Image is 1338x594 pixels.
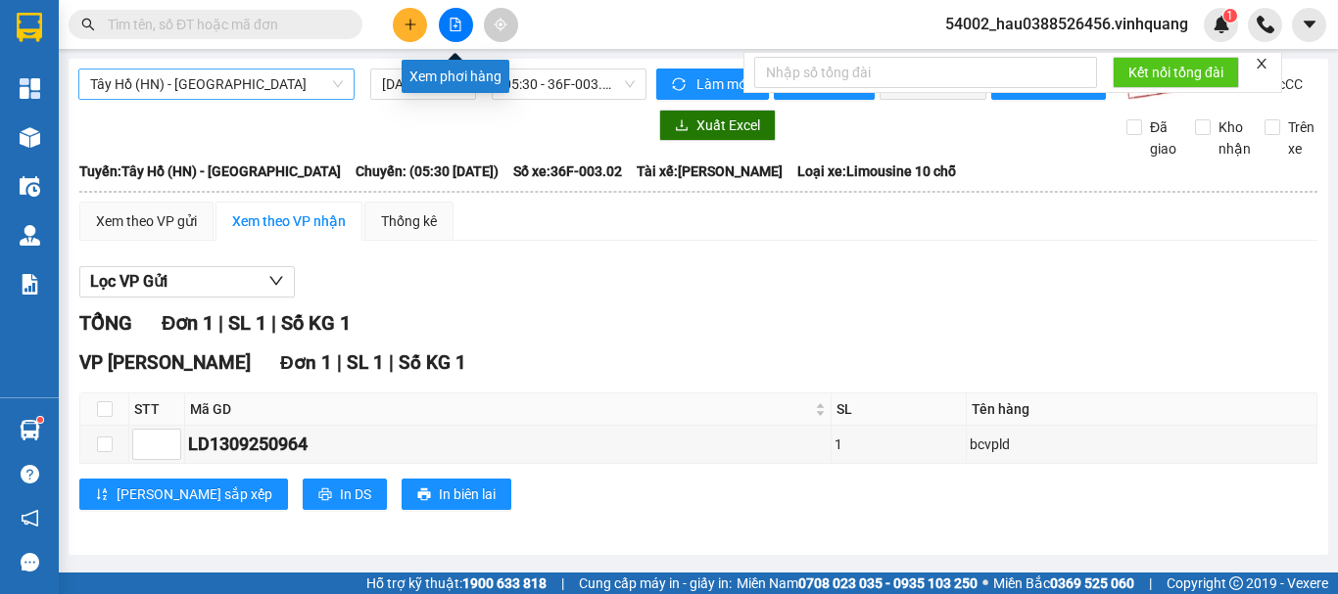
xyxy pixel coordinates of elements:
[494,18,507,31] span: aim
[1128,62,1223,83] span: Kết nối tổng đài
[218,311,223,335] span: |
[1213,16,1230,33] img: icon-new-feature
[832,393,967,426] th: SL
[21,509,39,527] span: notification
[20,420,40,440] img: warehouse-icon
[462,575,547,591] strong: 1900 633 818
[449,18,462,31] span: file-add
[366,572,547,594] span: Hỗ trợ kỹ thuật:
[835,434,963,455] div: 1
[79,266,295,297] button: Lọc VP Gửi
[637,160,783,182] span: Tài xế: [PERSON_NAME]
[737,572,978,594] span: Miền Nam
[417,487,431,503] span: printer
[79,479,288,510] button: sort-ascending[PERSON_NAME] sắp xếp
[188,431,828,458] div: LD1309250964
[1292,8,1326,42] button: caret-down
[696,114,760,136] span: Xuất Excel
[21,553,39,571] span: message
[1113,57,1239,88] button: Kết nối tổng đài
[20,127,40,148] img: warehouse-icon
[798,575,978,591] strong: 0708 023 035 - 0935 103 250
[696,73,753,95] span: Làm mới
[20,225,40,246] img: warehouse-icon
[672,77,689,93] span: sync
[190,398,811,420] span: Mã GD
[281,311,351,335] span: Số KG 1
[439,483,496,505] span: In biên lai
[37,417,43,423] sup: 1
[484,8,518,42] button: aim
[389,351,394,374] span: |
[797,160,956,182] span: Loại xe: Limousine 10 chỗ
[20,176,40,197] img: warehouse-icon
[117,483,272,505] span: [PERSON_NAME] sắp xếp
[503,69,635,99] span: 05:30 - 36F-003.02
[402,60,509,93] div: Xem phơi hàng
[1149,572,1152,594] span: |
[393,8,427,42] button: plus
[347,351,384,374] span: SL 1
[1229,576,1243,590] span: copyright
[930,12,1204,36] span: 54002_hau0388526456.vinhquang
[1280,116,1322,160] span: Trên xe
[399,351,466,374] span: Số KG 1
[108,14,339,35] input: Tìm tên, số ĐT hoặc mã đơn
[1257,16,1274,33] img: phone-icon
[656,69,769,100] button: syncLàm mới
[79,163,341,179] b: Tuyến: Tây Hồ (HN) - [GEOGRAPHIC_DATA]
[271,311,276,335] span: |
[232,210,346,232] div: Xem theo VP nhận
[228,311,266,335] span: SL 1
[318,487,332,503] span: printer
[17,13,42,42] img: logo-vxr
[970,434,1314,455] div: bcvpld
[20,78,40,99] img: dashboard-icon
[81,18,95,31] span: search
[675,118,689,134] span: download
[79,311,132,335] span: TỔNG
[993,572,1134,594] span: Miền Bắc
[967,393,1317,426] th: Tên hàng
[561,572,564,594] span: |
[340,483,371,505] span: In DS
[20,274,40,295] img: solution-icon
[1211,116,1259,160] span: Kho nhận
[162,311,214,335] span: Đơn 1
[1142,116,1184,160] span: Đã giao
[96,210,197,232] div: Xem theo VP gửi
[337,351,342,374] span: |
[659,110,776,141] button: downloadXuất Excel
[1223,9,1237,23] sup: 1
[268,273,284,289] span: down
[754,57,1097,88] input: Nhập số tổng đài
[381,210,437,232] div: Thống kê
[513,160,622,182] span: Số xe: 36F-003.02
[90,269,167,294] span: Lọc VP Gửi
[185,426,832,464] td: LD1309250964
[90,69,343,99] span: Tây Hồ (HN) - Thanh Hóa
[1050,575,1134,591] strong: 0369 525 060
[129,393,185,426] th: STT
[402,479,511,510] button: printerIn biên lai
[1226,9,1233,23] span: 1
[95,487,109,503] span: sort-ascending
[1301,16,1318,33] span: caret-down
[303,479,387,510] button: printerIn DS
[1255,57,1268,70] span: close
[382,73,447,95] input: 14/09/2025
[21,465,39,483] span: question-circle
[280,351,332,374] span: Đơn 1
[356,160,499,182] span: Chuyến: (05:30 [DATE])
[579,572,732,594] span: Cung cấp máy in - giấy in:
[79,351,251,374] span: VP [PERSON_NAME]
[982,579,988,587] span: ⚪️
[439,8,473,42] button: file-add
[404,18,417,31] span: plus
